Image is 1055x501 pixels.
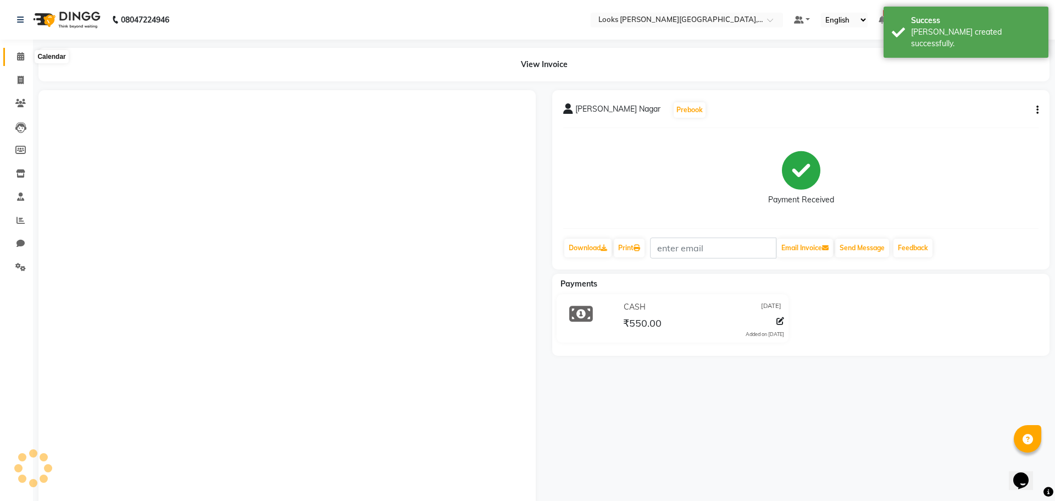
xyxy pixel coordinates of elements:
[911,15,1040,26] div: Success
[674,102,706,118] button: Prebook
[575,103,660,119] span: [PERSON_NAME] Nagar
[623,317,662,332] span: ₹550.00
[777,239,833,257] button: Email Invoice
[121,4,169,35] b: 08047224946
[879,15,885,25] a: 1
[650,238,776,258] input: enter email
[38,48,1050,81] div: View Invoice
[564,239,612,257] a: Download
[624,301,646,313] span: CASH
[761,301,781,313] span: [DATE]
[1009,457,1044,490] iframe: chat widget
[746,331,784,338] div: Added on [DATE]
[893,239,932,257] a: Feedback
[911,26,1040,49] div: Bill created successfully.
[835,239,889,257] button: Send Message
[28,4,103,35] img: logo
[35,50,68,63] div: Calendar
[768,194,834,206] div: Payment Received
[560,279,597,289] span: Payments
[614,239,645,257] a: Print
